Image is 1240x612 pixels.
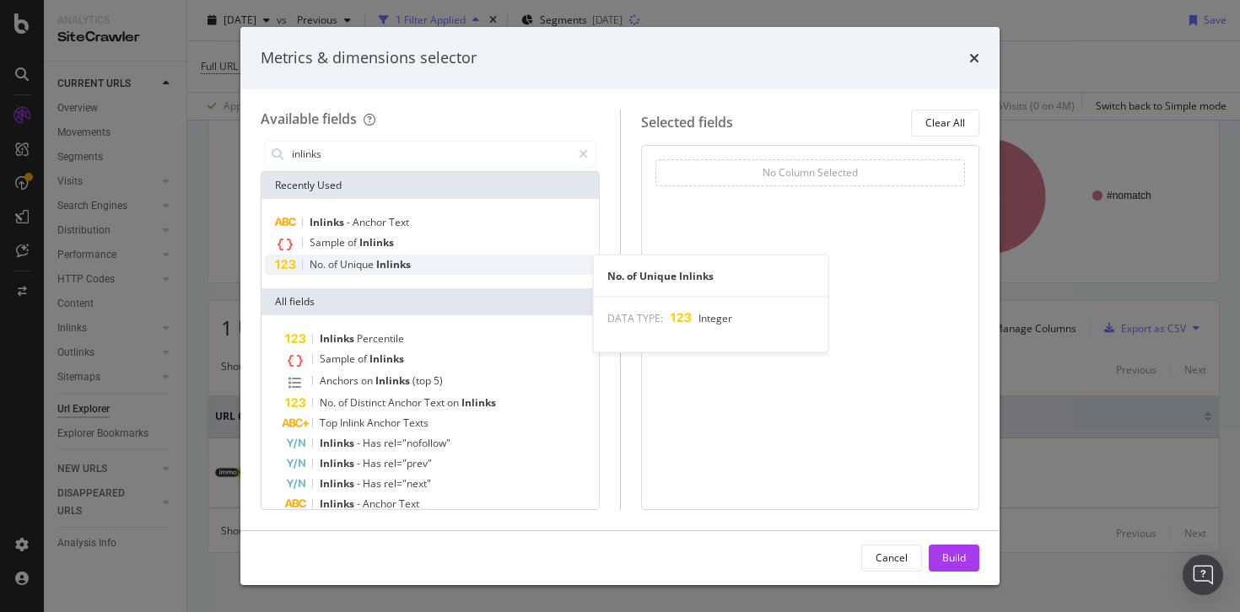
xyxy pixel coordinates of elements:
span: Top [320,416,340,430]
span: of [328,257,340,271]
span: Text [389,215,409,229]
span: Percentile [357,331,404,346]
div: Selected fields [641,113,733,132]
span: rel="nofollow" [384,436,450,450]
span: Has [363,476,384,491]
span: Inlinks [375,373,412,388]
span: Anchor [353,215,389,229]
span: of [358,352,369,366]
span: Anchors [320,373,361,388]
div: All fields [261,288,599,315]
button: Cancel [861,545,922,572]
div: Clear All [925,115,965,130]
div: Metrics & dimensions selector [261,47,477,69]
span: rel="next" [384,476,431,491]
span: Has [363,436,384,450]
span: Text [399,497,419,511]
span: Inlinks [320,436,357,450]
span: - [357,456,363,470]
div: Open Intercom Messenger [1183,555,1223,595]
span: Integer [698,311,732,325]
span: of [338,395,350,410]
span: Inlinks [320,331,357,346]
span: Inlinks [320,497,357,511]
span: Inlinks [369,352,404,366]
span: No. [320,395,338,410]
span: Inlinks [461,395,496,410]
span: Has [363,456,384,470]
span: Anchor [388,395,424,410]
span: Sample [310,235,348,250]
span: Anchor [367,416,403,430]
div: modal [240,27,1000,585]
span: of [348,235,359,250]
div: No Column Selected [763,165,858,180]
span: - [357,476,363,491]
span: Text [424,395,447,410]
span: Anchor [363,497,399,511]
div: Build [942,550,966,565]
button: Clear All [911,110,979,137]
span: DATA TYPE: [607,311,663,325]
div: No. of Unique Inlinks [594,269,828,283]
span: - [357,436,363,450]
span: Sample [320,352,358,366]
div: times [969,47,979,69]
input: Search by field name [290,142,571,167]
span: Inlinks [376,257,411,271]
span: Unique [340,257,376,271]
span: 5) [434,373,443,388]
span: Inlinks [310,215,347,229]
span: rel="prev" [384,456,432,470]
span: Inlinks [320,476,357,491]
div: Available fields [261,110,357,128]
span: (top [412,373,434,388]
span: Distinct [350,395,388,410]
span: on [447,395,461,410]
span: No. [310,257,328,271]
div: Recently Used [261,172,599,199]
span: Inlinks [359,235,394,250]
span: Texts [403,416,429,430]
button: Build [929,545,979,572]
span: - [357,497,363,511]
span: on [361,373,375,388]
span: Inlinks [320,456,357,470]
span: Inlink [340,416,367,430]
span: - [347,215,353,229]
div: Cancel [876,550,908,565]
